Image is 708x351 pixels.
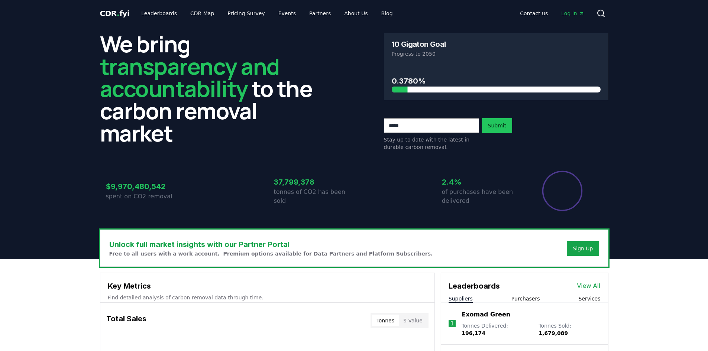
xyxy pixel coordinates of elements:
nav: Main [514,7,590,20]
h3: $9,970,480,542 [106,181,186,192]
h3: Leaderboards [449,280,500,292]
p: Find detailed analysis of carbon removal data through time. [108,294,427,301]
h3: Key Metrics [108,280,427,292]
p: 1 [450,319,454,328]
span: 196,174 [462,330,485,336]
button: Purchasers [511,295,540,302]
h3: 10 Gigaton Goal [392,40,446,48]
a: Log in [555,7,590,20]
button: Services [578,295,600,302]
a: View All [577,282,601,290]
span: . [117,9,119,18]
a: About Us [338,7,374,20]
nav: Main [135,7,398,20]
a: CDR.fyi [100,8,130,19]
h3: Unlock full market insights with our Partner Portal [109,239,433,250]
span: CDR fyi [100,9,130,18]
button: Sign Up [567,241,599,256]
p: tonnes of CO2 has been sold [274,188,354,205]
a: Leaderboards [135,7,183,20]
a: Exomad Green [462,310,510,319]
button: Suppliers [449,295,473,302]
a: Contact us [514,7,554,20]
div: Percentage of sales delivered [541,170,583,212]
p: Tonnes Delivered : [462,322,531,337]
h2: We bring to the carbon removal market [100,33,324,144]
p: Progress to 2050 [392,50,601,58]
button: $ Value [399,315,427,326]
p: Tonnes Sold : [539,322,600,337]
button: Submit [482,118,513,133]
p: Free to all users with a work account. Premium options available for Data Partners and Platform S... [109,250,433,257]
a: CDR Map [184,7,220,20]
h3: Total Sales [106,313,146,328]
a: Partners [303,7,337,20]
h3: 2.4% [442,176,522,188]
button: Tonnes [372,315,399,326]
span: transparency and accountability [100,51,279,104]
a: Sign Up [573,245,593,252]
a: Pricing Survey [222,7,271,20]
p: Stay up to date with the latest in durable carbon removal. [384,136,479,151]
h3: 37,799,378 [274,176,354,188]
p: of purchases have been delivered [442,188,522,205]
a: Blog [375,7,399,20]
h3: 0.3780% [392,75,601,87]
span: Log in [561,10,584,17]
a: Events [272,7,302,20]
span: 1,679,089 [539,330,568,336]
p: spent on CO2 removal [106,192,186,201]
